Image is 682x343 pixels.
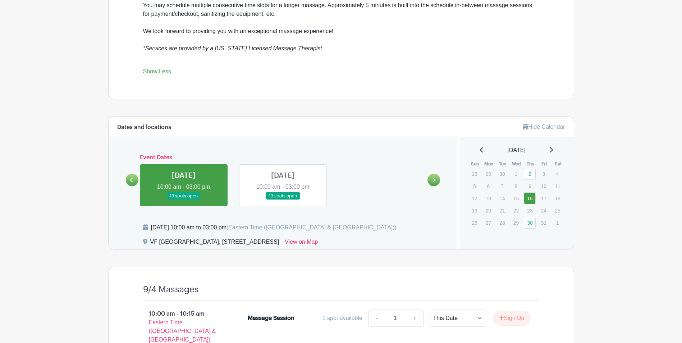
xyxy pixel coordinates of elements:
p: 11 [551,180,563,192]
p: 23 [524,205,536,216]
p: 30 [496,168,508,179]
div: 1 spot available [322,314,362,323]
p: 17 [538,193,550,204]
p: 26 [468,217,480,228]
p: 12 [468,193,480,204]
a: Show Less [143,68,171,77]
p: 8 [510,180,522,192]
p: 22 [510,205,522,216]
p: 18 [551,193,563,204]
p: 1 [551,217,563,228]
p: 27 [482,217,494,228]
p: 21 [496,205,508,216]
th: Mon [482,160,496,168]
p: 28 [468,168,480,179]
p: 3 [538,168,550,179]
p: 5 [468,180,480,192]
h6: Event Dates [138,154,428,161]
p: 31 [538,217,550,228]
p: 29 [510,217,522,228]
p: 6 [482,180,494,192]
p: 1 [510,168,522,179]
th: Sun [468,160,482,168]
h6: Dates and locations [117,124,171,131]
th: Sat [551,160,565,168]
a: 16 [524,192,536,204]
p: 13 [482,193,494,204]
th: Thu [523,160,537,168]
p: 15 [510,193,522,204]
th: Tue [496,160,510,168]
p: 10 [538,180,550,192]
h4: 9/4 Massages [143,284,199,295]
a: 2 [524,168,536,180]
div: VF [GEOGRAPHIC_DATA], [STREET_ADDRESS] [150,238,279,249]
p: 4 [551,168,563,179]
th: Fri [537,160,551,168]
th: Wed [510,160,524,168]
p: 7 [496,180,508,192]
div: [DATE] 10:00 am to 03:00 pm [151,223,397,232]
p: 24 [538,205,550,216]
p: 19 [468,205,480,216]
a: View on Map [285,238,318,249]
p: 25 [551,205,563,216]
p: 14 [496,193,508,204]
a: 30 [524,217,536,229]
span: (Eastern Time ([GEOGRAPHIC_DATA] & [GEOGRAPHIC_DATA])) [226,224,397,230]
a: Hide Calendar [523,124,565,130]
p: 9 [524,180,536,192]
p: 20 [482,205,494,216]
p: 29 [482,168,494,179]
a: - [368,310,385,327]
em: *Services are provided by a [US_STATE] Licensed Massage Therapist [143,45,322,51]
div: Massage Session [248,314,294,323]
a: + [406,310,424,327]
span: [DATE] [508,146,526,155]
button: Sign Up [493,311,531,326]
p: 28 [496,217,508,228]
